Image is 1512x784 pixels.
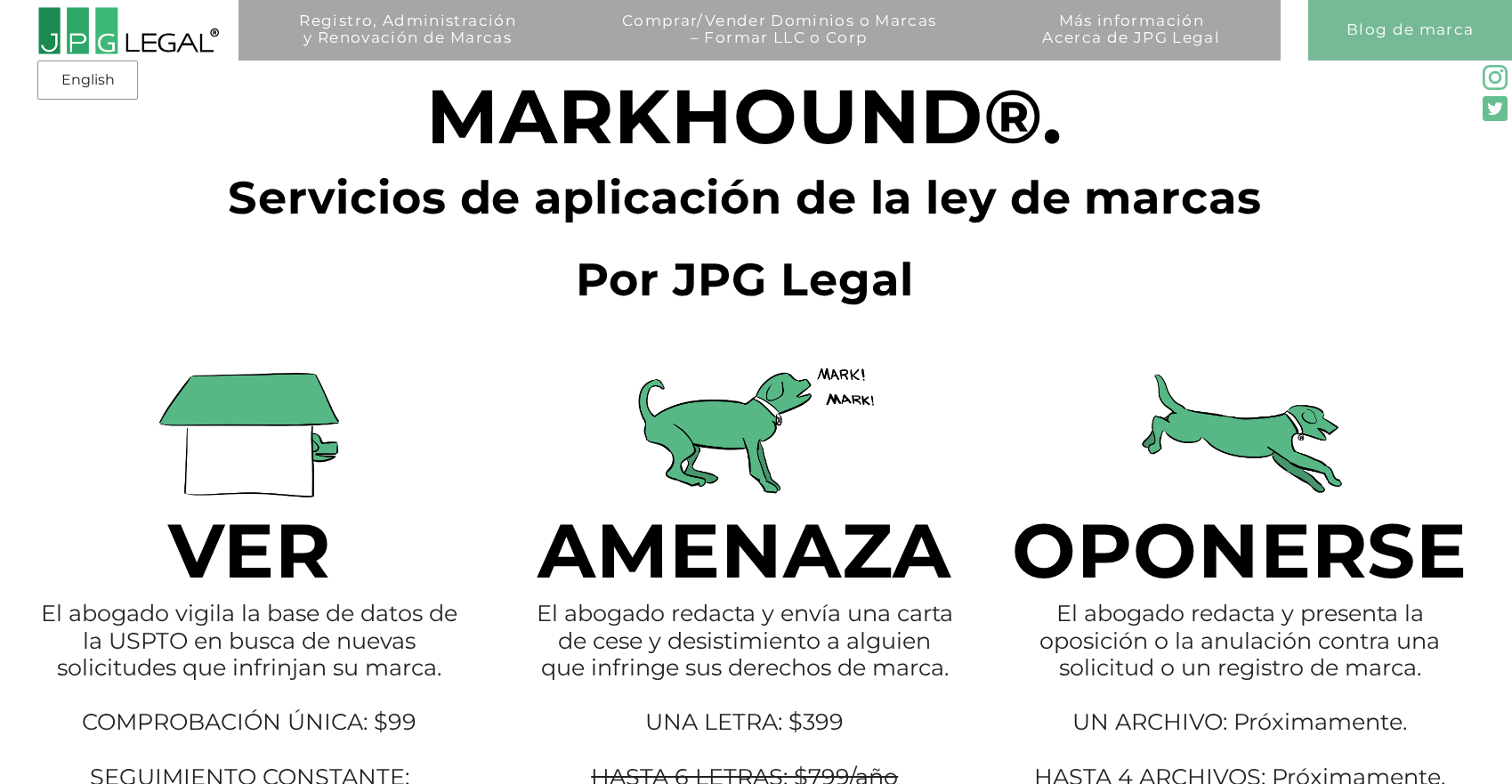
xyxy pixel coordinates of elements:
[1483,65,1508,90] img: glyph-logo_May2016-green3-90.png
[990,540,1490,570] h1: OPONERSE
[254,12,562,73] a: Registro, Administracióny Renovación de Marcas
[37,6,219,55] img: 2016-logo-black-letters-3-r.png
[997,12,1265,73] a: Más informaciónAcerca de JPG Legal
[499,540,990,570] h1: AMENAZA
[577,12,982,73] a: Comprar/Vender Dominios o Marcas– Formar LLC o Corp
[1483,96,1508,121] img: Twitter_Social_Icon_Rounded_Square_Color-mid-green3-90.png
[43,64,133,96] a: English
